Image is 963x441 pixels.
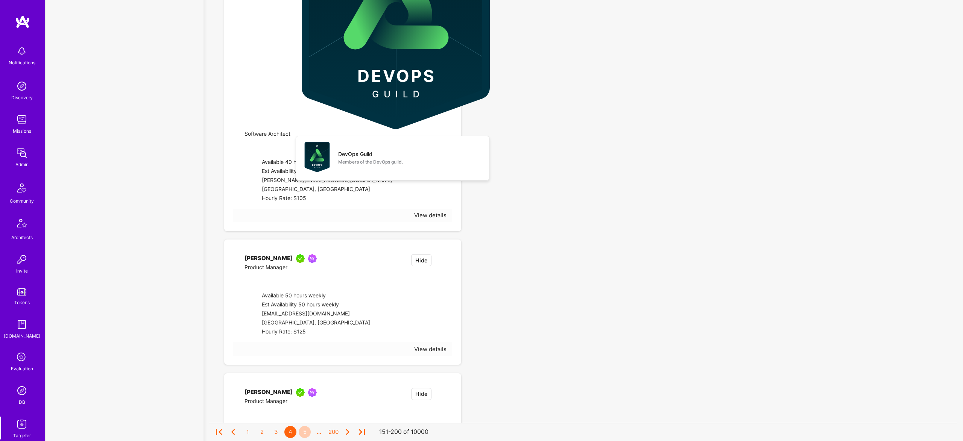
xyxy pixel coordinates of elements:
div: [GEOGRAPHIC_DATA], [GEOGRAPHIC_DATA] [262,185,392,194]
div: 5 [299,426,311,438]
div: Hourly Rate: $105 [262,194,392,203]
div: Software Architect [245,130,490,139]
div: [GEOGRAPHIC_DATA], [GEOGRAPHIC_DATA] [262,318,370,327]
i: icon linkedIn [245,140,250,146]
div: Product Manager [245,397,320,406]
div: 200 [327,426,339,438]
div: Evaluation [11,365,33,373]
div: 4 [284,426,296,438]
button: Hide [411,388,431,400]
div: Invite [16,267,28,275]
div: Architects [11,233,33,241]
i: icon SelectionTeam [15,350,29,365]
div: Product Manager [245,263,320,272]
div: [EMAIL_ADDRESS][DOMAIN_NAME] [262,309,370,318]
img: admin teamwork [14,145,29,161]
img: Admin Search [14,383,29,398]
i: icon linkedIn [245,274,250,279]
img: DevOps Guild [302,142,332,172]
div: Tokens [14,299,30,306]
img: teamwork [14,112,29,127]
img: Been on Mission [308,254,317,263]
i: icon EmptyStar [441,388,447,394]
div: Est Availability 50 hours weekly [262,300,370,309]
img: Invite [14,252,29,267]
img: tokens [17,288,26,296]
div: Notifications [9,59,35,67]
img: guide book [14,317,29,332]
div: [PERSON_NAME][EMAIL_ADDRESS][DOMAIN_NAME] [262,176,392,185]
div: DB [19,398,25,406]
div: 1 [242,426,254,438]
div: 151-200 of 10000 [379,428,428,436]
div: Targeter [13,432,31,439]
div: 2 [256,426,268,438]
div: DevOps Guild [338,150,372,158]
div: Hourly Rate: $125 [262,327,370,336]
div: [PERSON_NAME] [245,254,293,263]
div: Community [10,197,34,205]
img: bell [14,44,29,59]
div: Est Availability 40 hours weekly [262,167,392,176]
div: Available 40 hours weekly [262,158,392,167]
div: Members of the DevOps guild. [338,158,403,166]
div: View details [414,345,447,353]
div: Admin [15,161,29,168]
div: ... [313,426,325,438]
img: A.Teamer in Residence [296,254,305,263]
div: 3 [270,426,282,438]
img: A.Teamer in Residence [296,388,305,397]
div: [PERSON_NAME] [245,388,293,397]
img: Skill Targeter [14,417,29,432]
div: View details [414,211,447,219]
img: Architects [13,215,31,233]
button: Hide [411,254,431,266]
img: Community [13,179,31,197]
img: logo [15,15,30,29]
div: Discovery [11,94,33,102]
i: icon linkedIn [245,408,250,413]
i: icon EmptyStar [441,254,447,260]
img: Been on Mission [308,388,317,397]
div: Missions [13,127,31,135]
div: [DOMAIN_NAME] [4,332,40,340]
img: discovery [14,79,29,94]
div: Available 50 hours weekly [262,291,370,300]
